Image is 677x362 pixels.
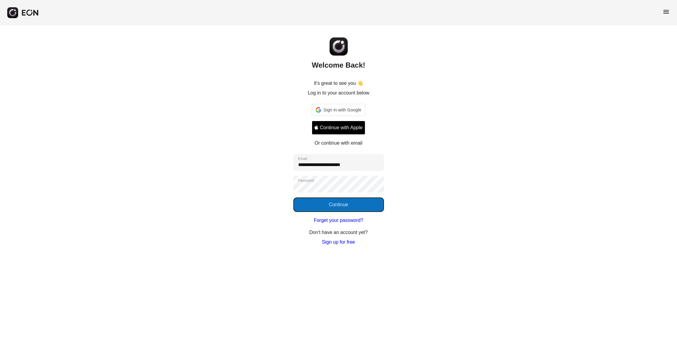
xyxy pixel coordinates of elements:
p: Don't have an account yet? [309,229,368,236]
a: Sign up for free [322,239,355,246]
p: Log in to your account below [308,89,369,97]
div: Sign in with Google [312,104,365,116]
a: Forget your password? [314,217,363,224]
button: Signin with apple ID [312,121,365,135]
span: menu [662,8,670,15]
label: Email [298,156,307,161]
p: It's great to see you 👋 [314,80,363,87]
span: Sign in with Google [324,106,361,114]
label: Password [298,178,314,183]
h2: Welcome Back! [312,60,365,70]
p: Or continue with email [314,139,362,147]
button: Continue [293,197,384,212]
